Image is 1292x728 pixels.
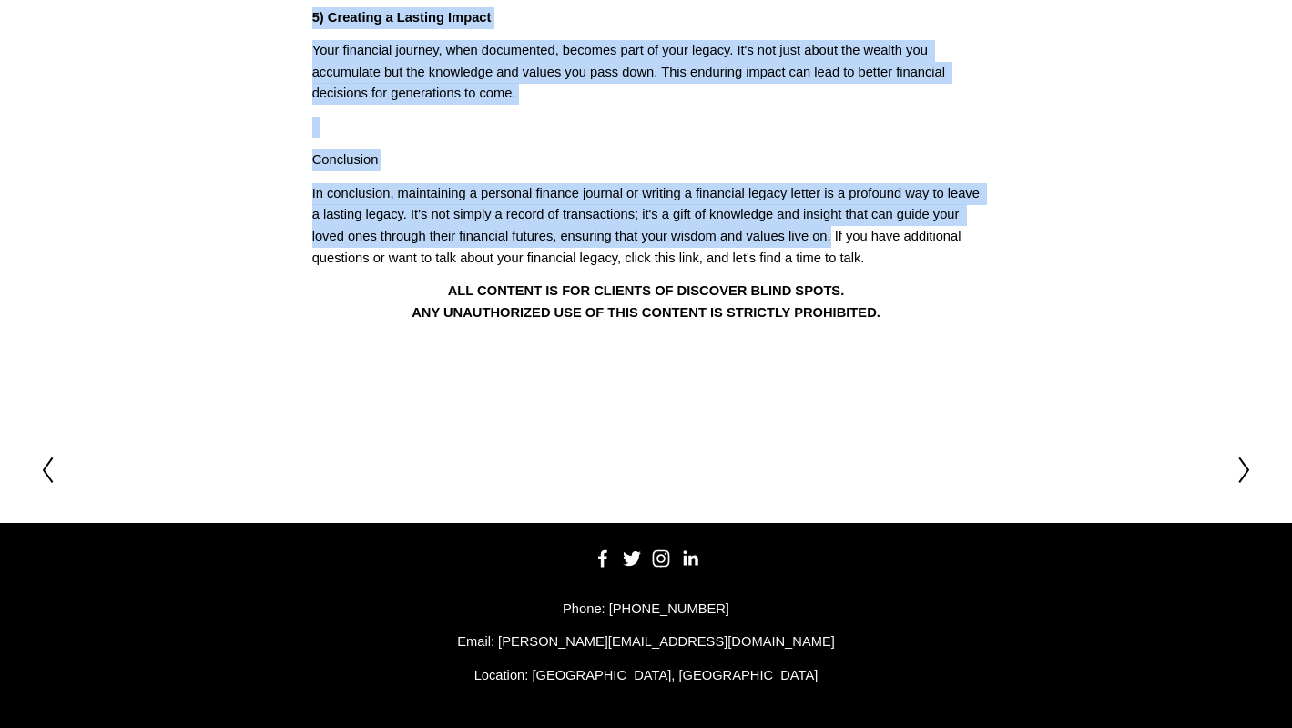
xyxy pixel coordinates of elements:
[39,631,1254,653] p: Email: [PERSON_NAME][EMAIL_ADDRESS][DOMAIN_NAME]
[39,599,1254,620] p: Phone: [PHONE_NUMBER]
[652,549,670,568] a: Instagram
[623,549,641,568] a: Twitter
[412,283,880,320] strong: ALL CONTENT IS FOR CLIENTS OF DISCOVER BLIND SPOTS. ANY UNAUTHORIZED USE OF THIS CONTENT IS STRIC...
[312,149,981,171] p: Conclusion
[312,10,492,25] strong: 5) Creating a Lasting Impact
[594,549,612,568] a: Facebook
[681,549,699,568] a: LinkedIn
[312,183,981,269] p: In conclusion, maintaining a personal finance journal or writing a financial legacy letter is a p...
[312,40,981,105] p: Your financial journey, when documented, becomes part of your legacy. It's not just about the wea...
[39,665,1254,687] p: Location: [GEOGRAPHIC_DATA], [GEOGRAPHIC_DATA]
